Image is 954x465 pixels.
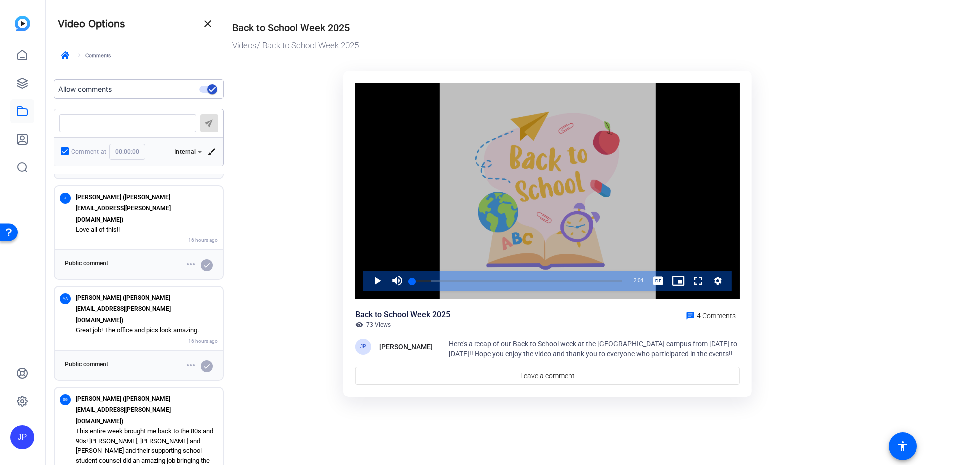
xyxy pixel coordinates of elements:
[60,293,71,304] div: MA
[449,340,737,358] span: Here's a recap of our Back to School week at the [GEOGRAPHIC_DATA] campus from [DATE] to [DATE]!!...
[387,271,407,291] button: Mute
[682,309,740,321] a: 4 Comments
[355,321,363,329] mat-icon: visibility
[520,371,575,381] span: Leave a comment
[202,18,214,30] mat-icon: close
[10,425,34,449] div: JP
[355,339,371,355] div: JP
[60,193,71,204] div: J
[648,271,668,291] button: Captions
[232,20,350,35] div: Back to School Week 2025
[60,394,71,405] div: SG
[188,236,218,244] span: 16 hours ago
[174,148,196,155] span: Internal
[366,321,391,329] span: 73 Views
[76,395,171,425] span: [PERSON_NAME] ([PERSON_NAME][EMAIL_ADDRESS][PERSON_NAME][DOMAIN_NAME])
[185,258,197,270] mat-icon: more_horiz
[71,147,106,157] label: Comment at
[355,309,450,321] div: Back to School Week 2025
[65,260,108,267] span: Public comment
[58,18,125,30] h4: Video Options
[355,367,740,385] a: Leave a comment
[232,39,858,52] div: / Back to School Week 2025
[668,271,688,291] button: Picture-in-Picture
[65,361,108,368] span: Public comment
[76,294,171,324] span: [PERSON_NAME] ([PERSON_NAME][EMAIL_ADDRESS][PERSON_NAME][DOMAIN_NAME])
[207,147,216,156] mat-icon: brush
[76,325,218,335] p: Great job! The office and pics look amazing.
[688,271,708,291] button: Fullscreen
[367,271,387,291] button: Play
[203,261,211,269] mat-icon: check
[897,440,909,452] mat-icon: accessibility
[412,280,622,282] div: Progress Bar
[76,194,171,223] span: [PERSON_NAME] ([PERSON_NAME][EMAIL_ADDRESS][PERSON_NAME][DOMAIN_NAME])
[632,278,633,283] span: -
[76,225,218,234] p: Love all of this!!
[232,40,257,50] a: Videos
[203,362,211,370] mat-icon: check
[686,311,695,320] mat-icon: chat
[379,341,433,353] div: [PERSON_NAME]
[697,312,736,320] span: 4 Comments
[185,359,197,371] mat-icon: more_horiz
[188,337,218,345] span: 16 hours ago
[634,278,643,283] span: 2:04
[15,16,30,31] img: blue-gradient.svg
[355,83,740,299] div: Video Player
[58,84,112,94] span: Allow comments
